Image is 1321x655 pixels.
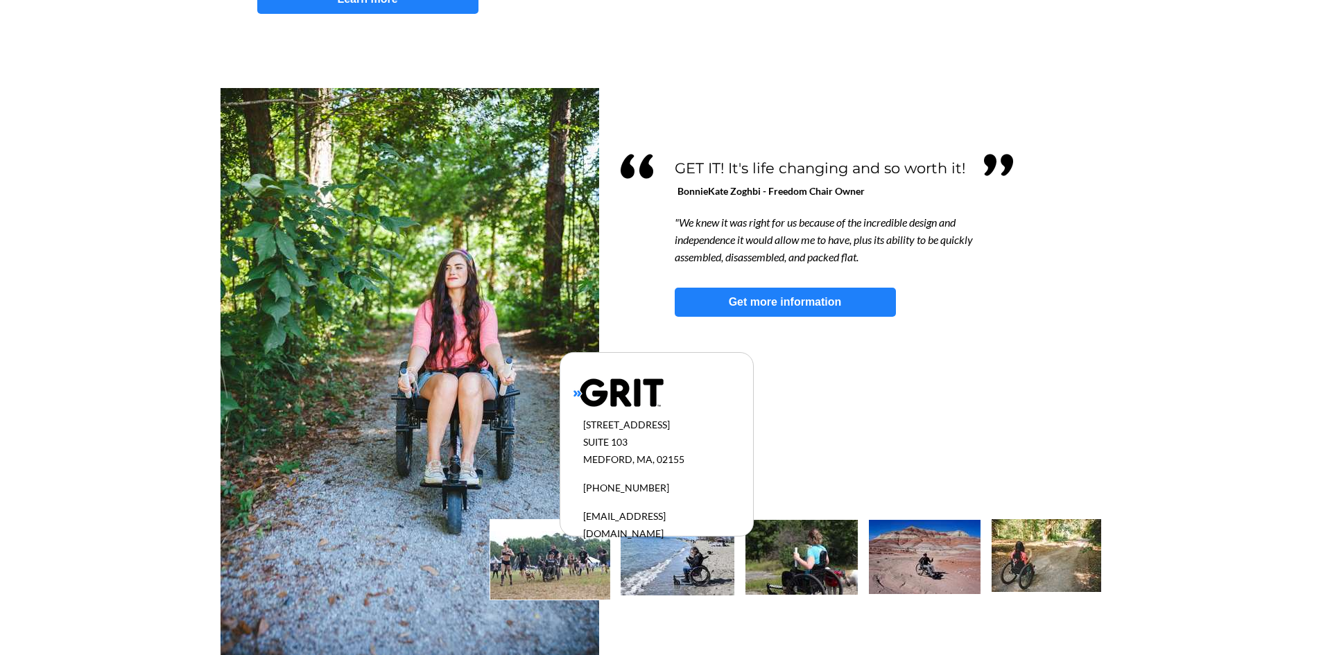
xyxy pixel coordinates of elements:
span: GET IT! It's life changing and so worth it! [675,159,965,177]
input: Get more information [49,335,169,361]
strong: Get more information [729,296,842,308]
span: [PHONE_NUMBER] [583,482,669,494]
a: Get more information [675,288,896,317]
span: SUITE 103 [583,436,628,448]
span: "We knew it was right for us because of the incredible design and independence it would allow me ... [675,216,973,263]
span: MEDFORD, MA, 02155 [583,453,684,465]
span: [STREET_ADDRESS] [583,419,670,430]
span: [EMAIL_ADDRESS][DOMAIN_NAME] [583,510,666,539]
span: BonnieKate Zoghbi - Freedom Chair Owner [677,185,865,197]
